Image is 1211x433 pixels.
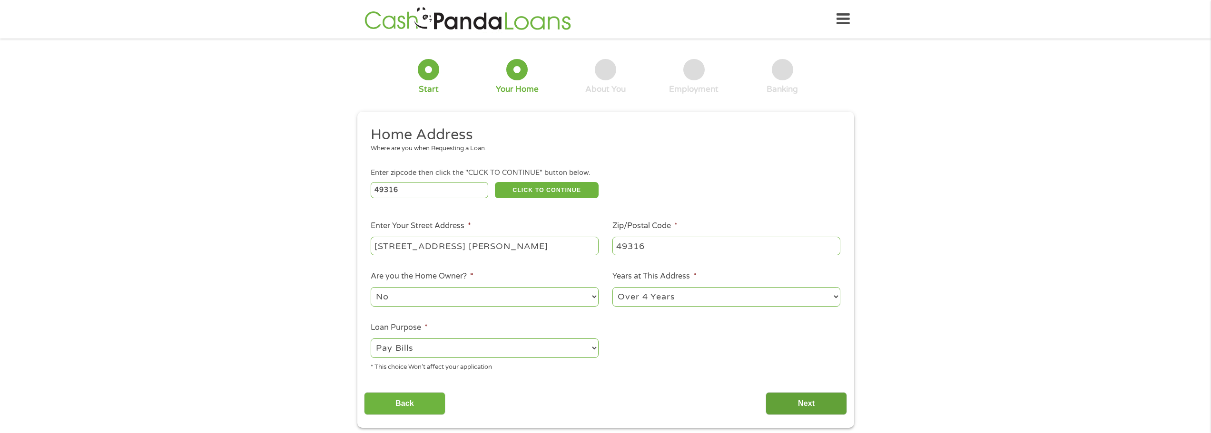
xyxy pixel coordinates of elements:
div: Start [419,84,439,95]
input: 1 Main Street [371,237,599,255]
label: Are you the Home Owner? [371,271,473,281]
input: Next [766,392,847,415]
img: GetLoanNow Logo [362,6,574,33]
label: Enter Your Street Address [371,221,471,231]
label: Zip/Postal Code [612,221,678,231]
div: Enter zipcode then click the "CLICK TO CONTINUE" button below. [371,168,840,178]
div: * This choice Won’t affect your application [371,359,599,372]
input: Enter Zipcode (e.g 01510) [371,182,488,198]
label: Years at This Address [612,271,697,281]
div: About You [585,84,626,95]
h2: Home Address [371,125,833,144]
input: Back [364,392,445,415]
div: Banking [767,84,798,95]
div: Where are you when Requesting a Loan. [371,144,833,154]
div: Your Home [496,84,539,95]
label: Loan Purpose [371,323,428,333]
div: Employment [669,84,719,95]
button: CLICK TO CONTINUE [495,182,599,198]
